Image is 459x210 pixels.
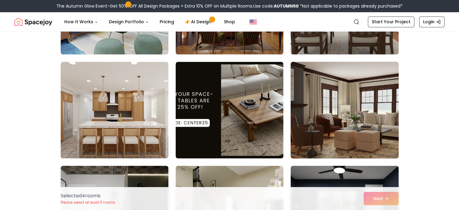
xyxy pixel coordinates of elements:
[253,3,299,9] span: Use code:
[59,16,103,28] button: How It Works
[180,16,218,28] a: AI Design
[61,200,115,205] p: Please select at least 5 rooms
[288,59,401,161] img: Room room-33
[104,16,154,28] button: Design Portfolio
[274,3,299,9] b: AUTUMN50
[219,16,240,28] a: Shop
[14,16,52,28] img: Spacejoy Logo
[176,62,283,158] img: Room room-32
[155,16,179,28] a: Pricing
[250,18,257,25] img: United States
[299,3,403,9] span: *Not applicable to packages already purchased*
[14,12,445,31] nav: Global
[61,192,115,199] p: Selected 4 room s
[14,16,52,28] a: Spacejoy
[419,16,445,27] a: Login
[368,16,414,27] a: Start Your Project
[61,62,168,158] img: Room room-31
[56,3,403,9] div: The Autumn Glow Event-Get 50% OFF All Design Packages + Extra 10% OFF on Multiple Rooms.
[59,16,240,28] nav: Main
